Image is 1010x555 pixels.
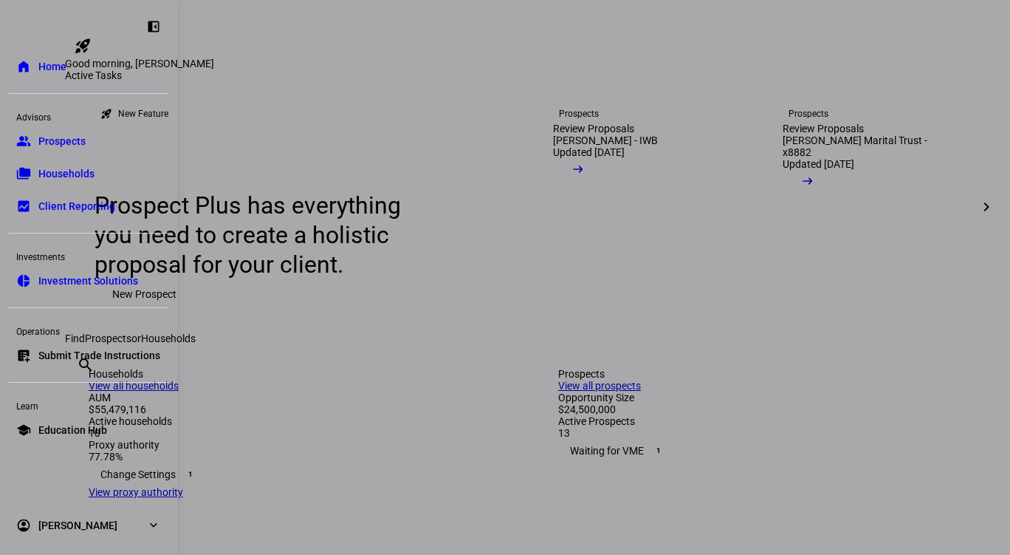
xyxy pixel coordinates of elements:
[9,106,168,126] div: Advisors
[16,273,31,288] eth-mat-symbol: pie_chart
[38,273,138,288] span: Investment Solutions
[9,52,168,81] a: homeHome
[9,320,168,341] div: Operations
[16,134,31,149] eth-mat-symbol: group
[16,199,31,214] eth-mat-symbol: bid_landscape
[146,518,161,533] eth-mat-symbol: expand_more
[146,19,161,34] eth-mat-symbol: left_panel_close
[9,126,168,156] a: groupProspects
[16,348,31,363] eth-mat-symbol: list_alt_add
[16,423,31,437] eth-mat-symbol: school
[38,134,86,149] span: Prospects
[38,518,117,533] span: [PERSON_NAME]
[38,423,107,437] span: Education Hub
[16,518,31,533] eth-mat-symbol: account_circle
[9,159,168,188] a: folder_copyHouseholds
[9,266,168,296] a: pie_chartInvestment Solutions
[9,191,168,221] a: bid_landscapeClient Reporting
[38,348,160,363] span: Submit Trade Instructions
[38,59,66,74] span: Home
[9,395,168,415] div: Learn
[38,199,115,214] span: Client Reporting
[38,166,95,181] span: Households
[16,59,31,74] eth-mat-symbol: home
[9,245,168,266] div: Investments
[16,166,31,181] eth-mat-symbol: folder_copy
